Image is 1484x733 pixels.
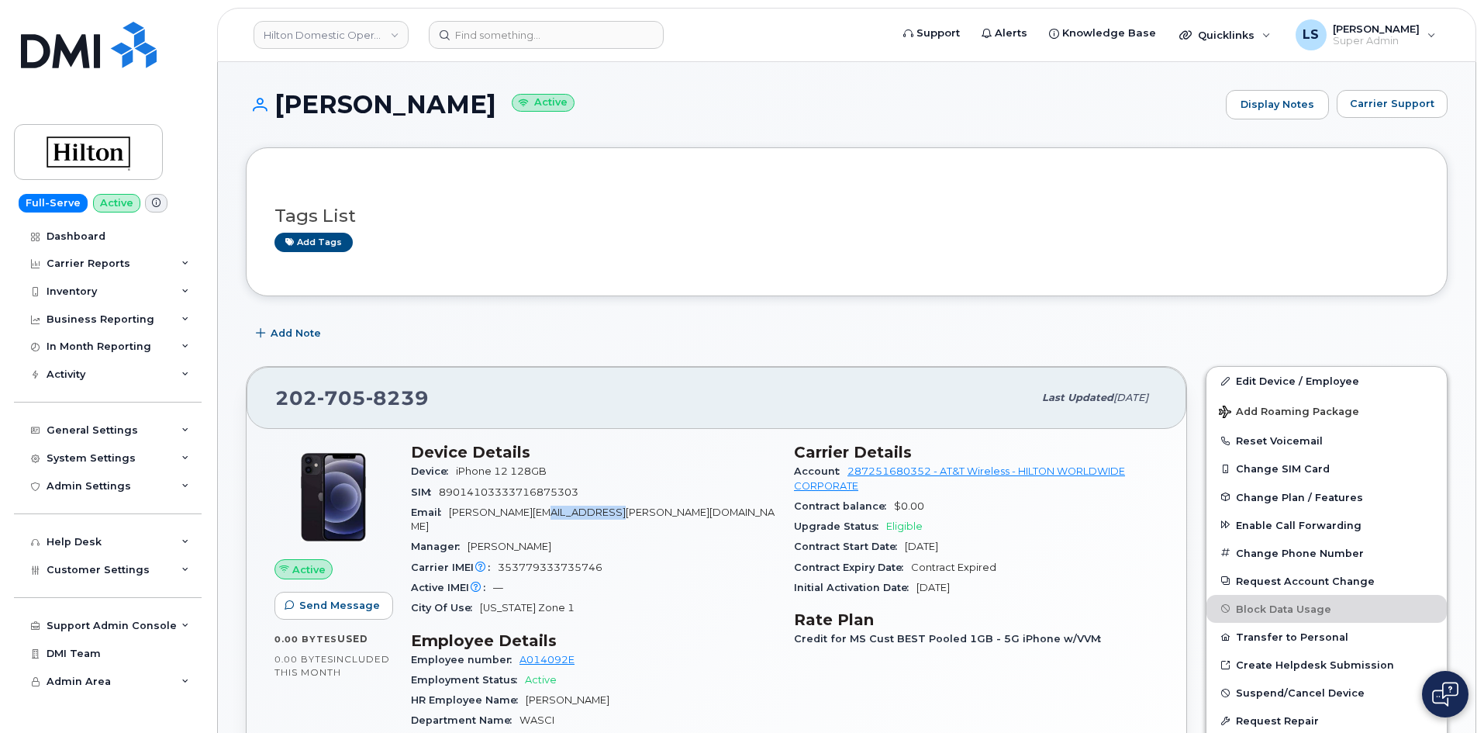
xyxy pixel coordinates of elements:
[274,634,337,645] span: 0.00 Bytes
[411,602,480,614] span: City Of Use
[411,443,775,462] h3: Device Details
[794,582,916,593] span: Initial Activation Date
[1206,483,1447,511] button: Change Plan / Features
[411,541,468,552] span: Manager
[1219,406,1359,420] span: Add Roaming Package
[525,674,557,686] span: Active
[519,654,575,666] a: A014092E
[439,486,578,498] span: 89014103333716875303
[1206,367,1447,395] a: Edit Device / Employee
[519,714,554,726] span: WASCI
[1236,491,1363,503] span: Change Plan / Features
[1206,455,1447,482] button: Change SIM Card
[1236,687,1365,699] span: Suspend/Cancel Device
[411,562,498,573] span: Carrier IMEI
[886,520,923,532] span: Eligible
[498,562,602,573] span: 353779333735746
[411,714,519,726] span: Department Name
[275,386,429,410] span: 202
[794,465,847,477] span: Account
[1042,392,1113,403] span: Last updated
[894,500,924,512] span: $0.00
[794,500,894,512] span: Contract balance
[411,486,439,498] span: SIM
[411,674,525,686] span: Employment Status
[456,465,547,477] span: iPhone 12 128GB
[411,507,449,518] span: Email
[299,598,380,613] span: Send Message
[411,465,456,477] span: Device
[512,94,575,112] small: Active
[480,602,575,614] span: [US_STATE] Zone 1
[317,386,366,410] span: 705
[1206,679,1447,707] button: Suspend/Cancel Device
[411,631,775,650] h3: Employee Details
[271,326,321,341] span: Add Note
[916,582,950,593] span: [DATE]
[794,465,1125,491] a: 287251680352 - AT&T Wireless - HILTON WORLDWIDE CORPORATE
[1337,90,1448,118] button: Carrier Support
[794,633,1109,645] span: Credit for MS Cust BEST Pooled 1GB - 5G iPhone w/VVM
[411,507,775,532] span: [PERSON_NAME][EMAIL_ADDRESS][PERSON_NAME][DOMAIN_NAME]
[274,592,393,620] button: Send Message
[794,562,911,573] span: Contract Expiry Date
[493,582,503,593] span: —
[1206,427,1447,455] button: Reset Voicemail
[794,610,1158,629] h3: Rate Plan
[911,562,996,573] span: Contract Expired
[905,541,938,552] span: [DATE]
[1350,96,1434,111] span: Carrier Support
[794,541,905,552] span: Contract Start Date
[337,633,368,645] span: used
[274,206,1419,226] h3: Tags List
[1432,682,1458,707] img: Open chat
[411,582,493,593] span: Active IMEI
[1206,511,1447,539] button: Enable Call Forwarding
[1226,90,1329,119] a: Display Notes
[246,91,1218,118] h1: [PERSON_NAME]
[1206,395,1447,427] button: Add Roaming Package
[274,654,333,665] span: 0.00 Bytes
[1206,539,1447,567] button: Change Phone Number
[1206,623,1447,651] button: Transfer to Personal
[292,562,326,577] span: Active
[794,520,886,532] span: Upgrade Status
[526,694,609,706] span: [PERSON_NAME]
[468,541,551,552] span: [PERSON_NAME]
[1206,567,1447,595] button: Request Account Change
[246,320,334,347] button: Add Note
[411,654,519,666] span: Employee number
[411,694,526,706] span: HR Employee Name
[366,386,429,410] span: 8239
[287,451,380,544] img: iPhone_12.jpg
[1236,519,1361,531] span: Enable Call Forwarding
[274,233,353,252] a: Add tags
[1206,595,1447,623] button: Block Data Usage
[1206,651,1447,679] a: Create Helpdesk Submission
[1113,392,1148,403] span: [DATE]
[794,443,1158,462] h3: Carrier Details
